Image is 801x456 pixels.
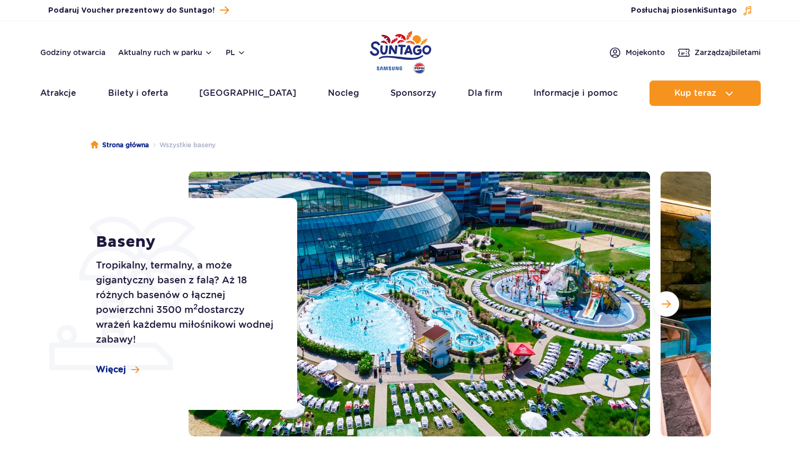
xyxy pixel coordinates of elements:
a: [GEOGRAPHIC_DATA] [199,81,296,106]
button: pl [226,47,246,58]
button: Posłuchaj piosenkiSuntago [631,5,753,16]
a: Bilety i oferta [108,81,168,106]
span: Moje konto [626,47,665,58]
li: Wszystkie baseny [149,140,216,150]
span: Suntago [704,7,737,14]
a: Godziny otwarcia [40,47,105,58]
a: Park of Poland [370,26,431,75]
span: Podaruj Voucher prezentowy do Suntago! [48,5,215,16]
a: Mojekonto [609,46,665,59]
p: Tropikalny, termalny, a może gigantyczny basen z falą? Aż 18 różnych basenów o łącznej powierzchn... [96,258,273,347]
a: Nocleg [328,81,359,106]
a: Strona główna [91,140,149,150]
button: Aktualny ruch w parku [118,48,213,57]
span: Kup teraz [674,88,716,98]
a: Atrakcje [40,81,76,106]
a: Zarządzajbiletami [678,46,761,59]
img: Zewnętrzna część Suntago z basenami i zjeżdżalniami, otoczona leżakami i zielenią [189,172,650,436]
h1: Baseny [96,233,273,252]
span: Więcej [96,364,126,375]
a: Informacje i pomoc [533,81,618,106]
sup: 2 [193,302,198,311]
a: Więcej [96,364,139,375]
button: Następny slajd [654,291,679,317]
span: Posłuchaj piosenki [631,5,737,16]
a: Podaruj Voucher prezentowy do Suntago! [48,3,229,17]
button: Kup teraz [649,81,761,106]
a: Dla firm [468,81,502,106]
a: Sponsorzy [390,81,436,106]
span: Zarządzaj biletami [695,47,761,58]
